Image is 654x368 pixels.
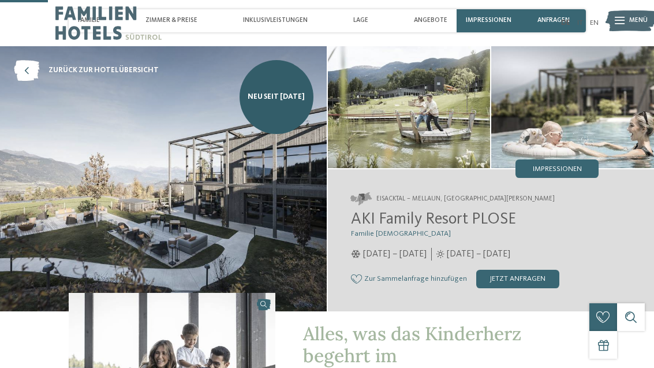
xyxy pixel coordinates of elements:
[577,19,583,27] a: IT
[376,195,555,204] span: Eisacktal – Mellaun, [GEOGRAPHIC_DATA][PERSON_NAME]
[590,19,599,27] a: EN
[447,248,510,261] span: [DATE] – [DATE]
[351,211,516,228] span: AKI Family Resort PLOSE
[561,19,570,27] a: DE
[351,230,451,237] span: Familie [DEMOGRAPHIC_DATA]
[351,250,361,258] i: Öffnungszeiten im Winter
[14,60,159,81] a: zurück zur Hotelübersicht
[364,275,467,283] span: Zur Sammelanfrage hinzufügen
[491,46,654,168] img: AKI: Alles, was das Kinderherz begehrt
[48,65,159,76] span: zurück zur Hotelübersicht
[248,92,305,102] span: NEU seit [DATE]
[629,16,648,25] span: Menü
[436,250,444,258] i: Öffnungszeiten im Sommer
[363,248,427,261] span: [DATE] – [DATE]
[476,270,559,288] div: jetzt anfragen
[533,166,582,173] span: Impressionen
[328,46,491,168] img: AKI: Alles, was das Kinderherz begehrt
